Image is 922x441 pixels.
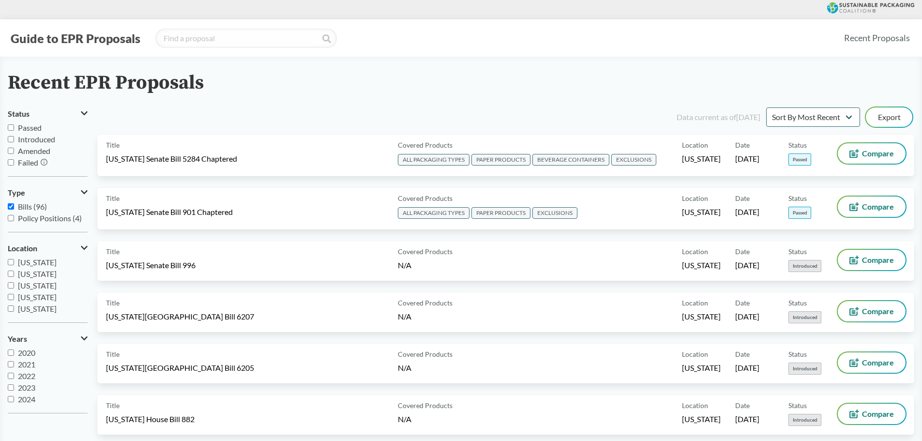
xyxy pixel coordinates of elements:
span: Covered Products [398,140,453,150]
input: Find a proposal [155,29,337,48]
div: Data current as of [DATE] [677,111,760,123]
span: Covered Products [398,349,453,359]
span: [US_STATE][GEOGRAPHIC_DATA] Bill 6205 [106,363,254,373]
span: PAPER PRODUCTS [471,207,530,219]
span: Passed [788,153,811,166]
span: Date [735,298,750,308]
input: [US_STATE] [8,259,14,265]
input: 2021 [8,361,14,367]
span: [US_STATE] Senate Bill 5284 Chaptered [106,153,237,164]
button: Compare [838,301,906,321]
span: Policy Positions (4) [18,213,82,223]
input: [US_STATE] [8,305,14,312]
input: [US_STATE] [8,294,14,300]
span: [DATE] [735,153,759,164]
span: [US_STATE] [18,258,57,267]
span: [US_STATE] [18,269,57,278]
span: Covered Products [398,400,453,411]
span: Compare [862,203,894,211]
span: Date [735,193,750,203]
span: [US_STATE][GEOGRAPHIC_DATA] Bill 6207 [106,311,254,322]
input: Amended [8,148,14,154]
span: Introduced [788,414,821,426]
button: Compare [838,250,906,270]
span: N/A [398,414,411,424]
span: Passed [18,123,42,132]
span: Covered Products [398,246,453,257]
input: Policy Positions (4) [8,215,14,221]
span: Covered Products [398,193,453,203]
span: [US_STATE] Senate Bill 996 [106,260,196,271]
span: BEVERAGE CONTAINERS [532,154,609,166]
span: [DATE] [735,414,759,425]
button: Compare [838,143,906,164]
span: Bills (96) [18,202,47,211]
span: [US_STATE] [682,311,721,322]
input: Passed [8,124,14,131]
span: Status [788,193,807,203]
input: 2022 [8,373,14,379]
span: [US_STATE] Senate Bill 901 Chaptered [106,207,233,217]
input: [US_STATE] [8,282,14,289]
button: Status [8,106,88,122]
span: [US_STATE] [682,207,721,217]
span: 2021 [18,360,35,369]
h2: Recent EPR Proposals [8,72,204,94]
span: N/A [398,260,411,270]
span: Title [106,298,120,308]
span: Status [8,109,30,118]
input: Failed [8,159,14,166]
span: 2023 [18,383,35,392]
span: Passed [788,207,811,219]
button: Export [866,107,912,127]
span: Status [788,298,807,308]
button: Compare [838,352,906,373]
span: Status [788,349,807,359]
span: [US_STATE] House Bill 882 [106,414,195,425]
span: Covered Products [398,298,453,308]
span: Date [735,246,750,257]
span: Location [682,140,708,150]
span: Date [735,140,750,150]
span: Location [682,298,708,308]
span: Title [106,246,120,257]
button: Location [8,240,88,257]
span: 2024 [18,395,35,404]
span: Location [682,246,708,257]
span: Years [8,335,27,343]
input: 2020 [8,350,14,356]
span: [US_STATE] [682,414,721,425]
span: [US_STATE] [682,153,721,164]
span: Status [788,400,807,411]
span: N/A [398,363,411,372]
span: Location [682,349,708,359]
a: Recent Proposals [840,27,914,49]
button: Years [8,331,88,347]
span: Title [106,140,120,150]
span: Status [788,246,807,257]
span: PAPER PRODUCTS [471,154,530,166]
span: [US_STATE] [18,292,57,302]
span: 2022 [18,371,35,380]
span: [DATE] [735,207,759,217]
span: Title [106,349,120,359]
span: N/A [398,312,411,321]
span: EXCLUSIONS [532,207,577,219]
span: [DATE] [735,311,759,322]
input: 2024 [8,396,14,402]
button: Type [8,184,88,201]
span: Title [106,400,120,411]
span: Date [735,349,750,359]
span: Location [8,244,37,253]
span: [DATE] [735,363,759,373]
button: Compare [838,404,906,424]
span: Type [8,188,25,197]
span: Compare [862,359,894,366]
span: Status [788,140,807,150]
span: Location [682,400,708,411]
span: Failed [18,158,38,167]
span: [US_STATE] [18,281,57,290]
span: ALL PACKAGING TYPES [398,207,469,219]
span: Date [735,400,750,411]
span: Compare [862,410,894,418]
